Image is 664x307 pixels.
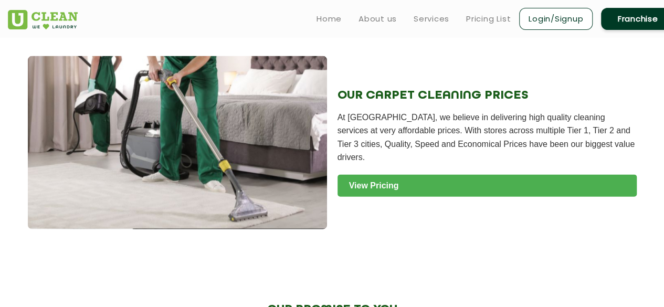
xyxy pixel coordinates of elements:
[519,8,593,30] a: Login/Signup
[338,175,637,197] a: View Pricing
[414,13,449,25] a: Services
[359,13,397,25] a: About us
[338,111,637,164] p: At [GEOGRAPHIC_DATA], we believe in delivering high quality cleaning services at very affordable ...
[466,13,511,25] a: Pricing List
[338,89,637,102] h2: OUR CARPET CLEANING PRICES
[28,56,327,229] img: Carpet Cleaning Service
[8,10,78,29] img: UClean Laundry and Dry Cleaning
[317,13,342,25] a: Home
